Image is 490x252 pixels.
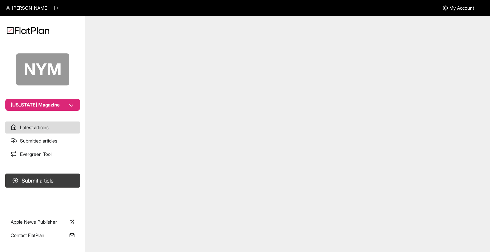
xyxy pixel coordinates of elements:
[5,135,80,147] a: Submitted articles
[7,27,49,34] img: Logo
[5,99,80,111] button: [US_STATE] Magazine
[16,53,69,85] div: NYM
[5,216,80,228] a: Apple News Publisher
[5,229,80,241] a: Contact FlatPlan
[12,5,48,11] span: [PERSON_NAME]
[5,174,80,188] button: Submit article
[5,5,48,11] a: [PERSON_NAME]
[5,121,80,134] a: Latest articles
[5,148,80,160] a: Evergreen Tool
[449,5,474,11] span: My Account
